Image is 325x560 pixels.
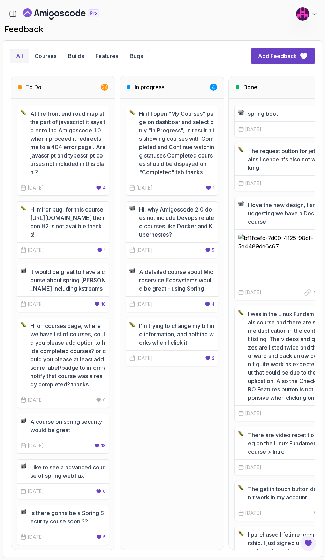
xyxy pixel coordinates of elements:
p: I'm trying to change my billing information, and nothing works when I click it. [139,322,214,347]
p: Hi on courses page, where we have list of courses, could you please add option to hide completed ... [30,322,106,389]
button: 5 [205,247,214,253]
button: user profile image [296,7,318,21]
img: emojie [21,417,26,423]
button: Bugs [124,49,149,63]
button: 1 [206,185,214,191]
p: spring boot [248,109,278,118]
p: The get in touch button doesn't work in my account [248,485,323,501]
p: 6 [103,489,106,494]
p: 5 [212,247,214,253]
p: I purchased lifetime membership. I just signed up but I have free plan only [248,530,323,555]
p: [DATE] [245,126,262,133]
p: [DATE] [28,534,44,540]
img: emojie [238,431,244,436]
h2: feedback [4,24,321,35]
button: 1 [315,411,323,416]
p: [DATE] [136,247,153,254]
img: emojie [238,201,244,206]
p: [DATE] [245,509,262,516]
button: 1 [315,181,323,186]
img: emojie [129,322,135,327]
button: Courses [29,49,62,63]
button: All [10,49,29,63]
button: 1 [315,465,323,470]
p: Builds [68,52,84,60]
img: emojie [21,322,26,327]
p: [DATE] [245,289,262,296]
button: 0 [96,397,106,403]
p: [DATE] [28,488,44,495]
p: Courses [35,52,56,60]
div: Add Feedback [258,52,297,60]
p: Bugs [130,52,143,60]
p: [DATE] [245,464,262,471]
p: There are video repetitions. eg on the Linux Fundamental course > Intro [248,431,323,456]
p: 4 [212,84,215,91]
img: emojie [21,463,26,469]
img: emojie [129,109,135,115]
p: A detailed course about Microservice Ecosystems would be great - using Spring [139,268,214,293]
button: 0 [313,510,323,516]
img: user profile image [296,7,309,21]
button: 5 [96,534,106,540]
p: 18 [101,443,106,448]
p: 1 [213,185,214,191]
button: Builds [62,49,90,63]
p: Features [96,52,118,60]
p: [DATE] [28,442,44,449]
p: 4 [103,185,106,191]
img: emojie [129,268,135,273]
p: Hi miror bug, for this course [URL][DOMAIN_NAME] the icon H2 is not availble thanks! [30,205,106,239]
p: Like to see a advanced course of spring webflux [30,463,106,480]
button: Open Feedback Button [300,535,317,552]
button: 4 [205,301,214,307]
button: 10 [94,301,106,307]
p: A course on spring security would be great [30,417,106,434]
p: 0 [103,397,106,403]
button: Add Feedback [251,48,315,64]
img: emojie [21,109,26,115]
p: [DATE] [136,355,153,362]
img: emojie [238,530,244,536]
p: [DATE] [28,247,44,254]
img: emojie [21,509,26,514]
button: 4 [96,185,106,191]
p: [DATE] [136,301,153,308]
p: 24 [102,84,108,91]
h3: To Do [26,83,41,91]
p: 4 [212,301,214,307]
p: I love the new design, I am suggesting we have a Docker course [248,201,323,226]
h3: In progress [135,83,164,91]
p: 2 [212,355,214,361]
button: 5 [314,290,323,295]
p: [DATE] [28,184,44,191]
img: bf1fcefc-7d00-4125-98cf-5e4489de6c67 [238,234,323,286]
button: Features [90,49,124,63]
p: Hi, why Amigoscode 2.0 does not include Devops related courses like Docker and Kubernestes? [139,205,214,239]
img: emojie [238,109,244,115]
img: emojie [238,147,244,152]
p: [DATE] [28,397,44,404]
button: 2 [205,355,214,361]
p: 5 [103,534,106,540]
button: 18 [94,443,106,448]
a: Landing page [23,8,115,20]
img: emojie [129,205,135,211]
p: 10 [101,301,106,307]
p: [DATE] [28,301,44,308]
img: emojie [238,310,244,315]
h3: Done [243,83,257,91]
p: All [16,52,23,60]
img: emojie [21,268,26,273]
p: At the front end road map at the part of javascript it says to enroll to Amigoscode 1.0 when i pr... [30,109,106,176]
img: emojie [238,485,244,490]
p: [DATE] [136,184,153,191]
button: 1 [315,126,323,132]
img: emojie [21,205,26,211]
p: The request button for jetbrains licence it's also not working [248,147,323,172]
p: Is there gonna be a Spring Security couse soon ?? [30,509,106,526]
button: 1 [97,247,106,253]
p: [DATE] [245,410,262,417]
p: it would be great to have a course about spring [PERSON_NAME] including kstreams [30,268,106,293]
button: 6 [96,489,106,494]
